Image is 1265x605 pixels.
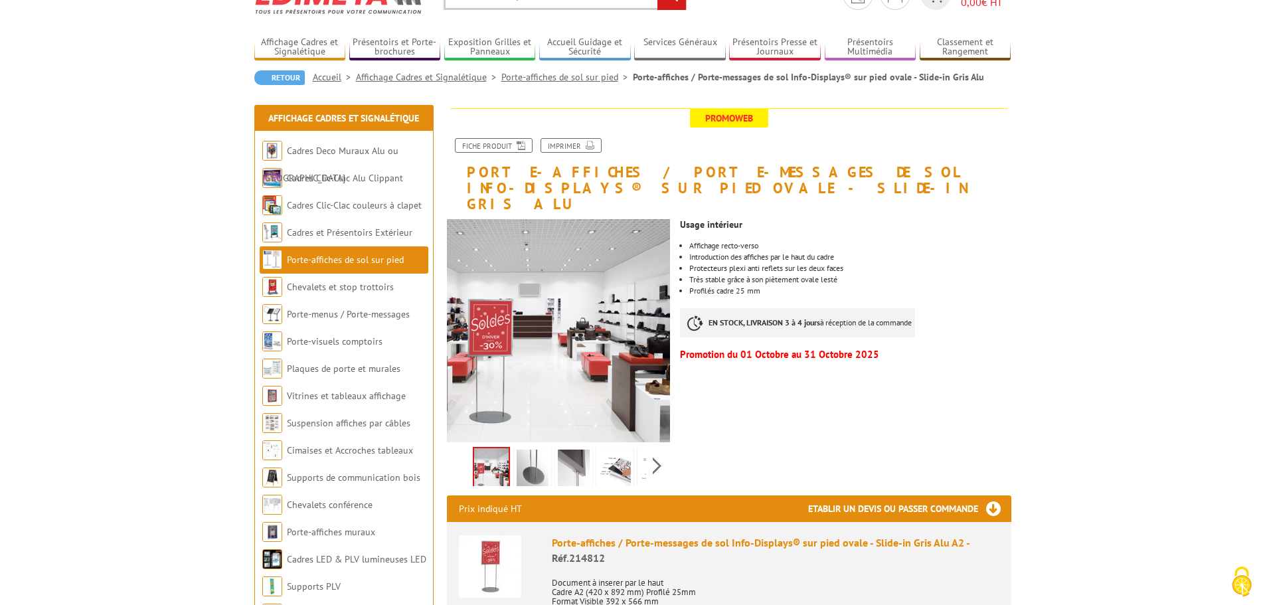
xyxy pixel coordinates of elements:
[287,417,410,429] a: Suspension affiches par câbles
[287,172,403,184] a: Cadres Clic-Clac Alu Clippant
[262,277,282,297] img: Chevalets et stop trottoirs
[349,37,441,58] a: Présentoirs et Porte-brochures
[689,242,1011,250] li: Affichage recto-verso
[356,71,501,83] a: Affichage Cadres et Signalétique
[262,495,282,515] img: Chevalets conférence
[262,386,282,406] img: Vitrines et tableaux affichage
[447,219,671,443] img: 215814_mise_en_scene.jpg
[633,70,984,84] li: Porte-affiches / Porte-messages de sol Info-Displays® sur pied ovale - Slide-in Gris Alu
[640,450,672,491] img: 215814_legende_pieces.jpg
[262,522,282,542] img: Porte-affiches muraux
[459,535,521,598] img: Porte-affiches / Porte-messages de sol Info-Displays® sur pied ovale - Slide-in Gris Alu A2
[262,549,282,569] img: Cadres LED & PLV lumineuses LED
[287,335,382,347] a: Porte-visuels comptoirs
[262,141,282,161] img: Cadres Deco Muraux Alu ou Bois
[254,37,346,58] a: Affichage Cadres et Signalétique
[1225,565,1258,598] img: Cookies (fenêtre modale)
[689,276,1011,284] li: Très stable grâce à son piètement ovale lesté
[690,109,768,128] span: Promoweb
[262,304,282,324] img: Porte-menus / Porte-messages
[262,222,282,242] img: Cadres et Présentoirs Extérieur
[501,71,633,83] a: Porte-affiches de sol sur pied
[268,112,419,124] a: Affichage Cadres et Signalétique
[825,37,916,58] a: Présentoirs Multimédia
[287,226,412,238] a: Cadres et Présentoirs Extérieur
[262,250,282,270] img: Porte-affiches de sol sur pied
[689,253,1011,261] li: Introduction des affiches par le haut du cadre
[262,440,282,460] img: Cimaises et Accroches tableaux
[262,359,282,379] img: Plaques de porte et murales
[558,450,590,491] img: 215814_angle.jpg
[517,450,548,491] img: 215814_pietement_leste.jpg
[920,37,1011,58] a: Classement et Rangement
[262,468,282,487] img: Supports de communication bois
[709,317,820,327] strong: EN STOCK, LIVRAISON 3 à 4 jours
[287,281,394,293] a: Chevalets et stop trottoirs
[634,37,726,58] a: Services Généraux
[541,138,602,153] a: Imprimer
[808,495,1011,522] h3: Etablir un devis ou passer commande
[1219,560,1265,605] button: Cookies (fenêtre modale)
[680,308,915,337] p: à réception de la commande
[287,526,375,538] a: Porte-affiches muraux
[459,495,522,522] p: Prix indiqué HT
[313,71,356,83] a: Accueil
[262,576,282,596] img: Supports PLV
[262,413,282,433] img: Suspension affiches par câbles
[552,551,605,564] span: Réf.214812
[262,331,282,351] img: Porte-visuels comptoirs
[254,70,305,85] a: Retour
[455,138,533,153] a: Fiche produit
[539,37,631,58] a: Accueil Guidage et Sécurité
[552,535,999,566] div: Porte-affiches / Porte-messages de sol Info-Displays® sur pied ovale - Slide-in Gris Alu A2 -
[599,450,631,491] img: 215814_descriptif_legende.jpg
[287,254,404,266] a: Porte-affiches de sol sur pied
[287,472,420,483] a: Supports de communication bois
[262,145,398,184] a: Cadres Deco Muraux Alu ou [GEOGRAPHIC_DATA]
[287,199,422,211] a: Cadres Clic-Clac couleurs à clapet
[287,553,426,565] a: Cadres LED & PLV lumineuses LED
[444,37,536,58] a: Exposition Grilles et Panneaux
[287,580,341,592] a: Supports PLV
[680,351,1011,359] p: Promotion du 01 Octobre au 31 Octobre 2025
[651,455,663,477] span: Next
[680,218,742,230] strong: Usage intérieur
[474,448,509,489] img: 215814_mise_en_scene.jpg
[689,287,1011,295] li: Profilés cadre 25 mm
[729,37,821,58] a: Présentoirs Presse et Journaux
[287,390,406,402] a: Vitrines et tableaux affichage
[287,363,400,375] a: Plaques de porte et murales
[262,195,282,215] img: Cadres Clic-Clac couleurs à clapet
[287,444,413,456] a: Cimaises et Accroches tableaux
[287,308,410,320] a: Porte-menus / Porte-messages
[689,264,1011,272] li: Protecteurs plexi anti reflets sur les deux faces
[287,499,373,511] a: Chevalets conférence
